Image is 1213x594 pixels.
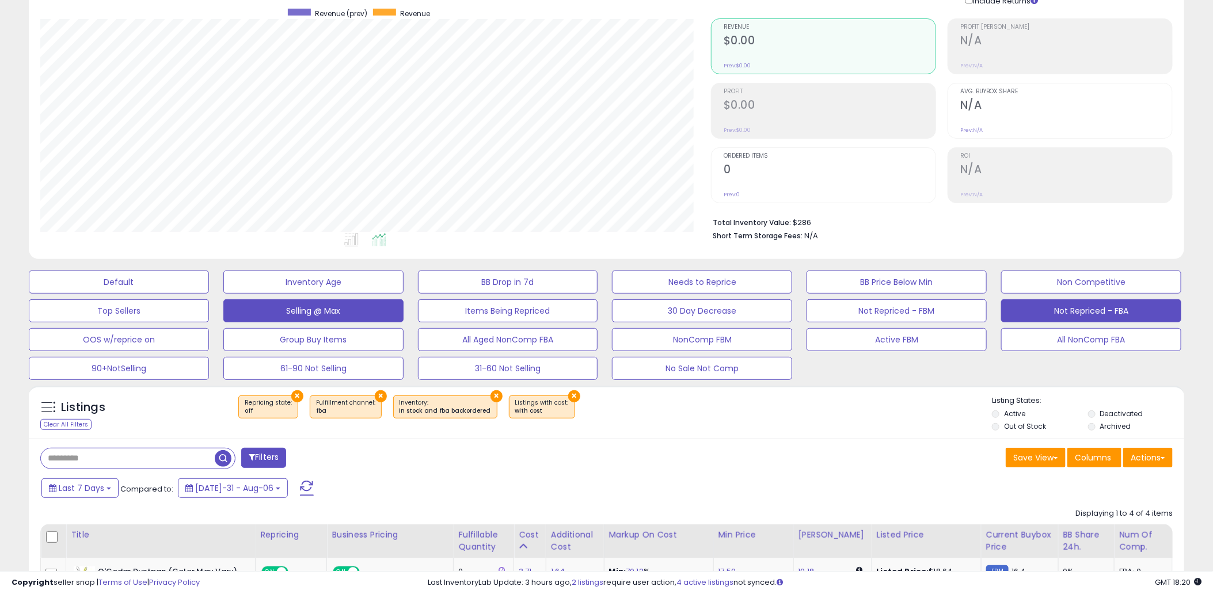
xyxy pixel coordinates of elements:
[960,191,983,198] small: Prev: N/A
[245,398,292,416] span: Repricing state :
[724,62,751,69] small: Prev: $0.00
[718,529,789,541] div: Min Price
[804,230,818,241] span: N/A
[316,398,375,416] span: Fulfillment channel :
[428,577,1201,588] div: Last InventoryLab Update: 3 hours ago, require user action, not synced.
[260,529,322,541] div: Repricing
[400,9,430,18] span: Revenue
[960,89,1172,95] span: Avg. Buybox Share
[724,153,936,159] span: Ordered Items
[724,163,936,178] h2: 0
[724,127,751,134] small: Prev: $0.00
[71,529,250,541] div: Title
[807,299,987,322] button: Not Repriced - FBM
[1075,508,1173,519] div: Displaying 1 to 4 of 4 items
[418,271,598,294] button: BB Drop in 7d
[807,271,987,294] button: BB Price Below Min
[877,529,976,541] div: Listed Price
[1001,271,1181,294] button: Non Competitive
[515,398,569,416] span: Listings with cost :
[1075,452,1111,463] span: Columns
[612,328,792,351] button: NonComp FBM
[149,577,200,588] a: Privacy Policy
[458,529,509,553] div: Fulfillable Quantity
[568,390,580,402] button: ×
[992,395,1184,406] p: Listing States:
[195,482,273,494] span: [DATE]-31 - Aug-06
[724,89,936,95] span: Profit
[572,577,603,588] a: 2 listings
[490,390,503,402] button: ×
[400,407,491,415] div: in stock and fba backordered
[713,215,1164,229] li: $286
[61,399,105,416] h5: Listings
[798,529,867,541] div: [PERSON_NAME]
[960,98,1172,114] h2: N/A
[418,299,598,322] button: Items Being Repriced
[223,328,404,351] button: Group Buy Items
[223,357,404,380] button: 61-90 Not Selling
[12,577,200,588] div: seller snap | |
[29,299,209,322] button: Top Sellers
[724,98,936,114] h2: $0.00
[713,231,803,241] b: Short Term Storage Fees:
[1001,328,1181,351] button: All NonComp FBA
[245,407,292,415] div: off
[29,271,209,294] button: Default
[551,529,599,553] div: Additional Cost
[1155,577,1201,588] span: 2025-08-16 18:20 GMT
[418,357,598,380] button: 31-60 Not Selling
[223,271,404,294] button: Inventory Age
[59,482,104,494] span: Last 7 Days
[178,478,288,498] button: [DATE]-31 - Aug-06
[960,127,983,134] small: Prev: N/A
[1100,409,1143,418] label: Deactivated
[1119,529,1168,553] div: Num of Comp.
[120,483,173,494] span: Compared to:
[98,577,147,588] a: Terms of Use
[612,299,792,322] button: 30 Day Decrease
[1067,448,1121,467] button: Columns
[519,529,541,541] div: Cost
[418,328,598,351] button: All Aged NonComp FBA
[1100,421,1131,431] label: Archived
[612,271,792,294] button: Needs to Reprice
[223,299,404,322] button: Selling @ Max
[1123,448,1173,467] button: Actions
[676,577,733,588] a: 4 active listings
[1004,409,1025,418] label: Active
[604,524,713,558] th: The percentage added to the cost of goods (COGS) that forms the calculator for Min & Max prices.
[400,398,491,416] span: Inventory :
[986,529,1054,553] div: Current Buybox Price
[713,218,791,227] b: Total Inventory Value:
[724,191,740,198] small: Prev: 0
[724,24,936,31] span: Revenue
[1006,448,1066,467] button: Save View
[515,407,569,415] div: with cost
[960,62,983,69] small: Prev: N/A
[1004,421,1046,431] label: Out of Stock
[609,529,709,541] div: Markup on Cost
[807,328,987,351] button: Active FBM
[29,328,209,351] button: OOS w/reprice on
[724,34,936,49] h2: $0.00
[960,34,1172,49] h2: N/A
[960,163,1172,178] h2: N/A
[332,529,448,541] div: Business Pricing
[316,407,375,415] div: fba
[960,24,1172,31] span: Profit [PERSON_NAME]
[241,448,286,468] button: Filters
[960,153,1172,159] span: ROI
[315,9,367,18] span: Revenue (prev)
[1001,299,1181,322] button: Not Repriced - FBA
[29,357,209,380] button: 90+NotSelling
[41,478,119,498] button: Last 7 Days
[291,390,303,402] button: ×
[40,419,92,430] div: Clear All Filters
[375,390,387,402] button: ×
[1063,529,1110,553] div: BB Share 24h.
[612,357,792,380] button: No Sale Not Comp
[12,577,54,588] strong: Copyright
